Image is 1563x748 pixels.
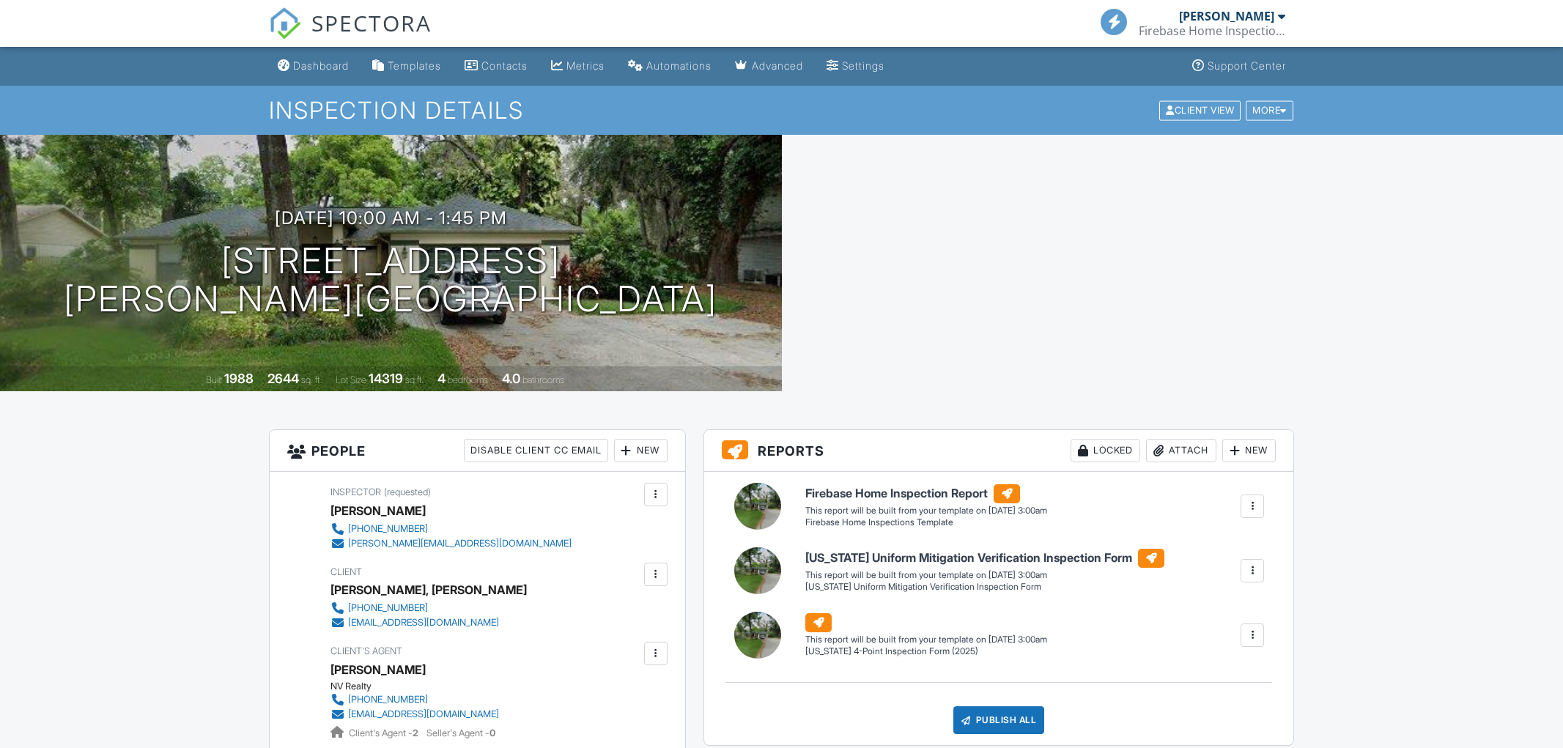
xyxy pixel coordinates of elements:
[1246,100,1293,120] div: More
[1179,9,1274,23] div: [PERSON_NAME]
[64,242,717,319] h1: [STREET_ADDRESS] [PERSON_NAME][GEOGRAPHIC_DATA]
[311,7,432,38] span: SPECTORA
[348,602,428,614] div: [PHONE_NUMBER]
[1146,439,1216,462] div: Attach
[330,486,381,497] span: Inspector
[330,522,572,536] a: [PHONE_NUMBER]
[805,569,1164,581] div: This report will be built from your template on [DATE] 3:00am
[369,371,403,386] div: 14319
[275,208,507,228] h3: [DATE] 10:00 am - 1:45 pm
[805,549,1164,568] h6: [US_STATE] Uniform Mitigation Verification Inspection Form
[821,53,890,80] a: Settings
[330,601,515,615] a: [PHONE_NUMBER]
[330,536,572,551] a: [PERSON_NAME][EMAIL_ADDRESS][DOMAIN_NAME]
[805,645,1047,658] div: [US_STATE] 4-Point Inspection Form (2025)
[622,53,717,80] a: Automations (Basic)
[614,439,668,462] div: New
[805,505,1047,516] div: This report will be built from your template on [DATE] 3:00am
[448,374,488,385] span: bedrooms
[270,430,685,472] h3: People
[330,566,362,577] span: Client
[704,430,1294,472] h3: Reports
[405,374,424,385] span: sq.ft.
[752,59,803,72] div: Advanced
[437,371,446,386] div: 4
[426,727,495,738] span: Seller's Agent -
[330,681,511,692] div: NV Realty
[1071,439,1140,462] div: Locked
[330,707,499,722] a: [EMAIL_ADDRESS][DOMAIN_NAME]
[330,579,527,601] div: [PERSON_NAME], [PERSON_NAME]
[646,59,712,72] div: Automations
[348,617,499,629] div: [EMAIL_ADDRESS][DOMAIN_NAME]
[267,371,299,386] div: 2644
[272,53,355,80] a: Dashboard
[206,374,222,385] span: Built
[269,7,301,40] img: The Best Home Inspection Software - Spectora
[805,581,1164,593] div: [US_STATE] Uniform Mitigation Verification Inspection Form
[330,500,426,522] div: [PERSON_NAME]
[224,371,254,386] div: 1988
[953,706,1045,734] div: Publish All
[805,516,1047,529] div: Firebase Home Inspections Template
[502,371,520,386] div: 4.0
[1159,100,1241,120] div: Client View
[388,59,441,72] div: Templates
[464,439,608,462] div: Disable Client CC Email
[366,53,447,80] a: Templates
[330,645,402,656] span: Client's Agent
[348,523,428,535] div: [PHONE_NUMBER]
[348,538,572,549] div: [PERSON_NAME][EMAIL_ADDRESS][DOMAIN_NAME]
[805,634,1047,645] div: This report will be built from your template on [DATE] 3:00am
[1186,53,1292,80] a: Support Center
[330,659,426,681] a: [PERSON_NAME]
[545,53,610,80] a: Metrics
[481,59,528,72] div: Contacts
[301,374,322,385] span: sq. ft.
[349,727,421,738] span: Client's Agent -
[348,708,499,720] div: [EMAIL_ADDRESS][DOMAIN_NAME]
[522,374,564,385] span: bathrooms
[336,374,366,385] span: Lot Size
[842,59,884,72] div: Settings
[348,694,428,706] div: [PHONE_NUMBER]
[1222,439,1276,462] div: New
[293,59,349,72] div: Dashboard
[459,53,533,80] a: Contacts
[1158,104,1244,115] a: Client View
[330,692,499,707] a: [PHONE_NUMBER]
[330,615,515,630] a: [EMAIL_ADDRESS][DOMAIN_NAME]
[384,486,431,497] span: (requested)
[269,97,1295,123] h1: Inspection Details
[489,727,495,738] strong: 0
[269,20,432,51] a: SPECTORA
[1139,23,1285,38] div: Firebase Home Inspections
[729,53,809,80] a: Advanced
[566,59,605,72] div: Metrics
[805,484,1047,503] h6: Firebase Home Inspection Report
[413,727,418,738] strong: 2
[1208,59,1286,72] div: Support Center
